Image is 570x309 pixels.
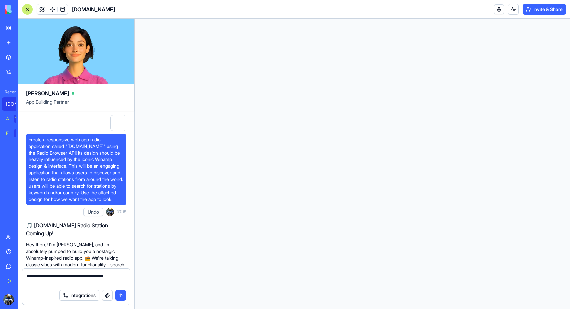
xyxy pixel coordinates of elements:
img: ACg8ocKVM1TbVorThacLTfshQ8GXVG748kMfRP5vIOTPgIaKa_DYRn_uQw=s96-c [106,208,114,216]
h2: 🎵 [DOMAIN_NAME] Radio Station Coming Up! [26,221,126,237]
span: [PERSON_NAME] [26,89,69,97]
a: Feedback FormTRY [2,127,29,140]
div: TRY [14,129,25,137]
span: create a responsive web app radio application called "[DOMAIN_NAME]" using the Radio Browser API!... [29,136,124,203]
span: Recent [2,89,16,95]
div: [DOMAIN_NAME] [6,101,25,107]
button: Integrations [59,290,99,301]
button: Undo [83,208,103,216]
a: [DOMAIN_NAME] [2,97,29,111]
img: logo [5,5,46,14]
button: Invite & Share [523,4,566,15]
span: 07:15 [117,209,126,215]
div: TRY [14,115,25,123]
img: ACg8ocKVM1TbVorThacLTfshQ8GXVG748kMfRP5vIOTPgIaKa_DYRn_uQw=s96-c [3,294,14,305]
a: AI Logo GeneratorTRY [2,112,29,125]
div: Feedback Form [6,130,9,137]
div: AI Logo Generator [6,115,9,122]
span: App Building Partner [26,99,126,111]
p: Hey there! I'm [PERSON_NAME], and I'm absolutely pumped to build you a nostalgic Winamp-inspired ... [26,241,126,281]
span: [DOMAIN_NAME] [72,5,115,13]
